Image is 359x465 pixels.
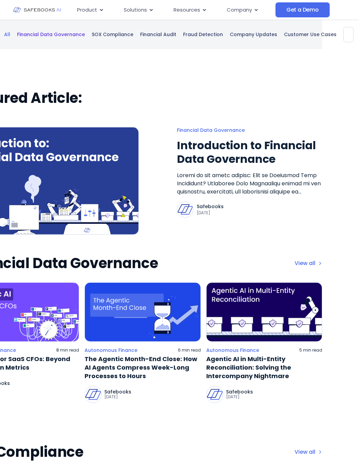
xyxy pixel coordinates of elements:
[177,139,322,166] a: Introduction to Financial Data Governance
[56,347,79,353] p: 8 min read
[104,389,131,394] p: Safebooks
[85,347,137,353] a: Autonomous Finance
[85,355,200,381] a: The Agentic Month-End Close: How AI Agents Compress Week-Long Processes to Hours
[230,31,277,38] a: Company Updates
[226,394,253,400] p: [DATE]
[206,347,259,353] a: Autonomous Finance
[77,6,97,14] span: Product
[17,31,85,38] a: Financial Data Governance
[178,347,201,353] p: 6 min read
[177,202,193,217] img: Safebooks
[207,386,223,403] img: Safebooks
[183,31,223,38] a: Fraud Detection
[85,282,200,342] img: an hourglass with an arrow pointing to the right
[206,282,322,342] img: a purple background with a line of boxes and a robot
[124,6,147,14] span: Solutions
[177,127,322,133] a: Financial Data Governance
[72,3,275,17] div: Menu Toggle
[295,448,322,456] a: View all
[286,6,319,13] span: Get a Demo
[85,386,101,403] img: Safebooks
[275,2,330,17] a: Get a Demo
[226,389,253,394] p: Safebooks
[72,3,275,17] nav: Menu
[104,394,131,400] p: [DATE]
[4,31,10,38] a: All
[197,203,224,210] p: Safebooks
[174,6,200,14] span: Resources
[206,355,322,381] a: Agentic AI in Multi-Entity Reconciliation: Solving the Intercompany Nightmare
[295,259,322,267] a: View all
[299,347,322,353] p: 5 min read
[140,31,176,38] a: Financial Audit
[92,31,133,38] a: SOX Compliance
[284,31,336,38] a: Customer Use Cases
[197,210,224,216] p: [DATE]
[177,171,322,196] a: Loremi do sit ametc adipisc: Elit se Doeiusmod Temp Incididunt? Utlaboree Dolo Magnaaliqu enimad ...
[227,6,252,14] span: Company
